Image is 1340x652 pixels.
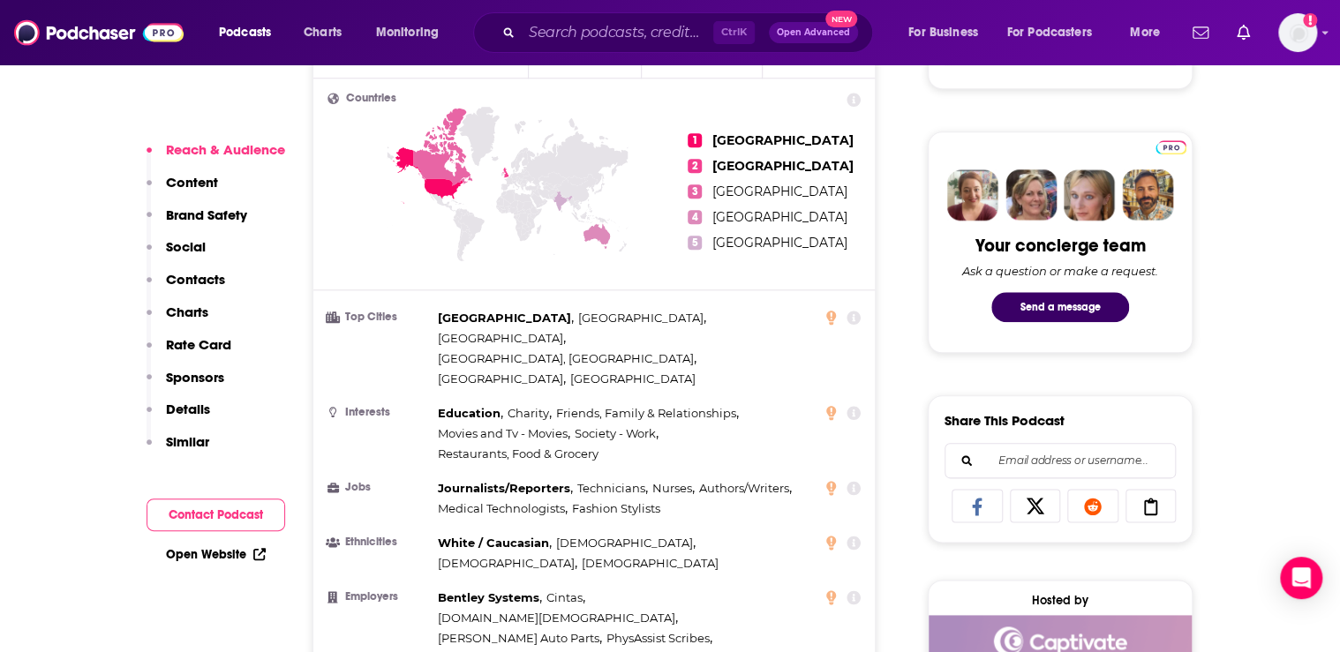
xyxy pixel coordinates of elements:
span: , [577,478,648,498]
p: Brand Safety [166,206,247,223]
button: Content [147,174,218,206]
span: [DEMOGRAPHIC_DATA] [438,556,575,570]
span: Open Advanced [777,28,850,37]
span: Podcasts [219,20,271,45]
button: Contacts [147,271,225,304]
button: Social [147,238,206,271]
span: [GEOGRAPHIC_DATA] [712,235,847,251]
span: , [546,588,585,608]
p: Reach & Audience [166,141,285,158]
span: [GEOGRAPHIC_DATA], [GEOGRAPHIC_DATA] [438,351,694,365]
span: [GEOGRAPHIC_DATA] [438,331,563,345]
input: Email address or username... [960,444,1161,477]
span: [GEOGRAPHIC_DATA] [712,132,854,148]
svg: Add a profile image [1303,13,1317,27]
span: , [578,308,706,328]
span: [DEMOGRAPHIC_DATA] [556,536,693,550]
span: [PERSON_NAME] Auto Parts [438,631,599,645]
span: [GEOGRAPHIC_DATA] [712,158,854,174]
span: Ctrl K [713,21,755,44]
h3: Interests [327,407,431,418]
p: Charts [166,304,208,320]
span: Authors/Writers [698,481,788,495]
span: , [698,478,791,498]
a: Open Website [166,547,266,562]
p: Social [166,238,206,255]
h3: Employers [327,591,431,603]
span: , [438,588,542,608]
button: Details [147,401,210,433]
button: Rate Card [147,336,231,369]
span: [GEOGRAPHIC_DATA] [570,371,696,386]
span: 2 [688,159,702,173]
span: , [438,308,574,328]
span: , [556,403,739,423]
span: , [575,423,659,444]
span: 4 [688,210,702,224]
span: Countries [346,93,396,104]
a: Share on Reddit [1067,489,1118,522]
a: Copy Link [1125,489,1177,522]
span: , [438,628,602,648]
span: Society - Work [575,426,656,440]
button: Open AdvancedNew [769,22,858,43]
span: [GEOGRAPHIC_DATA] [712,184,847,199]
span: , [438,328,566,348]
p: Contacts [166,271,225,288]
img: Barbara Profile [1005,169,1057,221]
span: , [438,369,566,389]
p: Details [166,401,210,417]
a: Pro website [1156,138,1186,154]
button: open menu [364,19,462,47]
span: Bentley Systems [438,590,539,604]
span: Charity [508,406,549,420]
button: Show profile menu [1278,13,1317,52]
button: Brand Safety [147,206,247,239]
span: , [438,348,696,369]
a: Show notifications dropdown [1230,18,1257,48]
span: Restaurants, Food & Grocery [438,446,598,461]
span: , [438,478,573,498]
span: More [1130,20,1160,45]
span: [GEOGRAPHIC_DATA] [438,371,563,386]
span: Medical Technologists [438,501,565,515]
span: [GEOGRAPHIC_DATA] [712,209,847,225]
div: Search podcasts, credits, & more... [490,12,890,53]
img: Jon Profile [1122,169,1173,221]
span: Education [438,406,501,420]
h3: Share This Podcast [945,412,1065,429]
a: Share on Facebook [952,489,1003,522]
button: open menu [996,19,1118,47]
button: Sponsors [147,369,224,401]
span: Cintas [546,590,583,604]
img: User Profile [1278,13,1317,52]
p: Rate Card [166,336,231,353]
span: [DEMOGRAPHIC_DATA] [582,556,719,570]
span: Monitoring [376,20,439,45]
input: Search podcasts, credits, & more... [522,19,713,47]
button: Reach & Audience [147,141,285,174]
button: open menu [1118,19,1182,47]
a: Podchaser - Follow, Share and Rate Podcasts [14,16,184,49]
span: White / Caucasian [438,536,549,550]
span: [DOMAIN_NAME][DEMOGRAPHIC_DATA] [438,611,675,625]
p: Similar [166,433,209,450]
span: , [438,608,678,628]
span: Logged in as Maria.Tullin [1278,13,1317,52]
p: Content [166,174,218,191]
span: Nurses [652,481,692,495]
div: Ask a question or make a request. [962,264,1158,278]
span: For Podcasters [1007,20,1092,45]
button: Similar [147,433,209,466]
span: [GEOGRAPHIC_DATA] [438,311,571,325]
span: , [652,478,695,498]
span: For Business [908,20,978,45]
h3: Jobs [327,482,431,493]
button: Send a message [991,292,1129,322]
span: , [438,533,552,553]
img: Jules Profile [1064,169,1115,221]
img: Sydney Profile [947,169,998,221]
a: Charts [292,19,352,47]
img: Podchaser Pro [1156,140,1186,154]
span: 5 [688,236,702,250]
